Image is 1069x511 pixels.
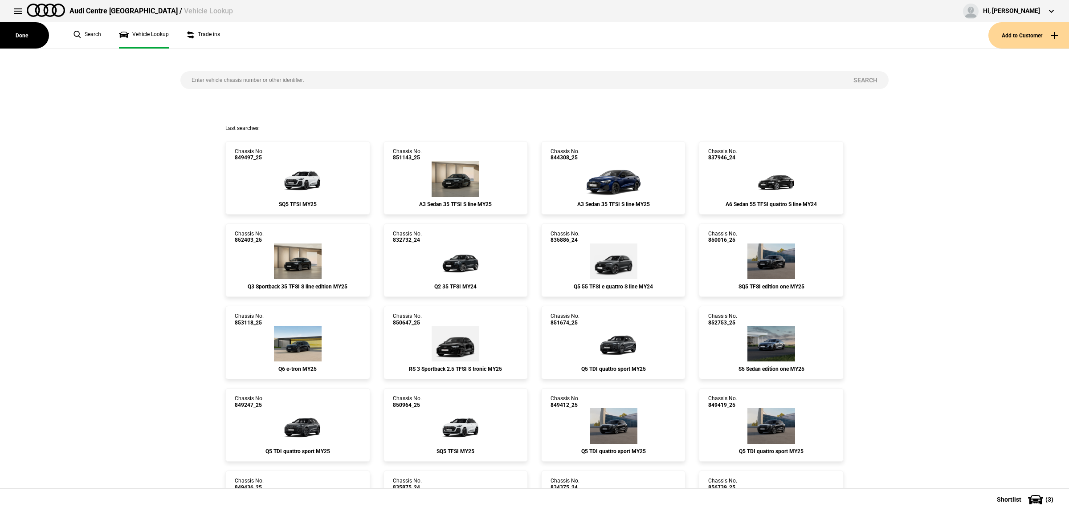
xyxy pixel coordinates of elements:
span: 856739_25 [708,484,737,491]
span: 850964_25 [393,402,422,408]
span: Vehicle Lookup [184,7,233,15]
span: 852753_25 [708,320,737,326]
div: Chassis No. [708,231,737,243]
span: 850016_25 [708,237,737,243]
div: Chassis No. [235,478,264,491]
div: Chassis No. [708,313,737,326]
span: Shortlist [997,496,1021,503]
div: A3 Sedan 35 TFSI S line MY25 [393,201,518,207]
div: Chassis No. [393,313,422,326]
button: Add to Customer [988,22,1069,49]
span: 834375_24 [551,484,579,491]
div: Q2 35 TFSI MY24 [393,284,518,290]
img: Audi_GFBA1A_25_FW_0E0E_PAH_WA2_PY2_58Q_(Nadin:_58Q_C05_PAH_PY2_WA2)_ext.png [274,326,322,361]
div: Chassis No. [708,395,737,408]
div: Chassis No. [393,148,422,161]
button: Search [842,71,889,89]
span: 849412_25 [551,402,579,408]
a: Trade ins [187,22,220,49]
div: SQ5 TFSI edition one MY25 [708,284,834,290]
button: Shortlist(3) [983,488,1069,511]
div: Chassis No. [708,478,737,491]
img: Audi_8YMCYG_25_EI_2D2D_3FB_WXC-1_WXC_U35_(Nadin:_3FB_6FJ_C52_U35_WXC)_ext.png [582,161,645,197]
span: 849436_25 [235,484,264,491]
img: Audi_GUBAUY_25S_GX_0E0E_WA9_PAH_WA7_5MB_6FJ_WXC_PWL_PYH_F80_H65_(Nadin:_5MB_6FJ_C56_F80_H65_PAH_P... [590,408,637,444]
div: Chassis No. [708,148,737,161]
a: Search [73,22,101,49]
img: Audi_GUBS5Y_25LE_GX_0E0E_PAH_6FJ_(Nadin:_6FJ_C56_PAH)_ext.png [747,243,795,279]
div: Chassis No. [393,231,422,243]
span: 853118_25 [235,320,264,326]
span: Last searches: [225,125,260,131]
span: 849419_25 [708,402,737,408]
img: Audi_8YFRWY_25_TG_0E0E_6FA_PEJ_(Nadin:_6FA_C48_PEJ)_ext.png [432,326,479,361]
div: Chassis No. [551,313,579,326]
div: Chassis No. [393,395,422,408]
div: Chassis No. [235,148,264,161]
a: Vehicle Lookup [119,22,169,49]
span: 849247_25 [235,402,264,408]
img: Audi_8YMCYG_25_EI_0E0E_WBX_3FB_3L5_WXC_WXC-1_PWL_PY5_PYY_U35_(Nadin:_3FB_3L5_C56_PWL_PY5_PYY_U35_... [432,161,479,197]
img: Audi_GUBAUY_25S_GX_0E0E_WA9_PAH_WA7_5MB_6FJ_PQ7_WXC_PWL_PYH_F80_H65_(Nadin:_5MB_6FJ_C56_F80_H65_P... [747,408,795,444]
span: 850647_25 [393,320,422,326]
div: Chassis No. [235,313,264,326]
img: Audi_GUBAUY_25S_GX_6Y6Y_WA9_PAH_5MB_6FJ_PQ7_4D3_WXC_PWL_PYH_H65_CB2_(Nadin:_4D3_5MB_6FJ_C56_CB2_H... [271,408,324,444]
div: A3 Sedan 35 TFSI S line MY25 [551,201,676,207]
div: Audi Centre [GEOGRAPHIC_DATA] / [69,6,233,16]
div: RS 3 Sportback 2.5 TFSI S tronic MY25 [393,366,518,372]
span: 832732_24 [393,237,422,243]
div: SQ5 TFSI MY25 [235,201,360,207]
div: Chassis No. [393,478,422,491]
img: Audi_4A2C2Y_24_MZ_0E0E_MP_WA2_4ZD_(Nadin:_4ZD_5TG_6FJ_C75_F57_N2R_PXC_WA2_WQS_YJZ)_ext.png [745,161,798,197]
img: Audi_GUBS5Y_25S_GX_2Y2Y_PAH_2MB_WA2_6FJ_PQ7_PYH_PWO_53D_(Nadin:_2MB_53D_6FJ_C56_PAH_PQ7_PWO_PYH_W... [271,161,324,197]
div: Q5 TDI quattro sport MY25 [708,448,834,454]
span: ( 3 ) [1045,496,1053,503]
div: Chassis No. [235,231,264,243]
div: Q5 55 TFSI e quattro S line MY24 [551,284,676,290]
span: 849497_25 [235,154,264,161]
div: Q3 Sportback 35 TFSI S line edition MY25 [235,284,360,290]
img: Audi_GAGBZG_24_YM_H1H1_MP_WA7C_(Nadin:_C42_C7M_PAI_PXC_WA7)_ext.png [429,243,482,279]
div: Chassis No. [235,395,264,408]
span: 837946_24 [708,154,737,161]
div: Chassis No. [551,395,579,408]
span: 851143_25 [393,154,422,161]
img: Audi_FYGC1Y_24_YM_6Y6Y_4ZD_WBX_45I_1BK_PXC_6FJ_3S2_(Nadin:_1BK_3S2_45I_4ZD_6FJ_C50_PXC_WBX)_ext.png [590,243,637,279]
img: Audi_GUBS5Y_25S_GX_2Y2Y_PAH_WA2_6FJ_PQ7_PYH_PWO_53D_(Nadin:_53D_6FJ_C56_PAH_PQ7_PWO_PYH_WA2)_ext.png [429,408,482,444]
img: Audi_GUBAUY_25S_GX_6Y6Y_WA9_PAH_5MB_6FJ_PQ7_WXC_PWL_PYH_H65_CB2_(Nadin:_5MB_6FJ_C56_CB2_H65_PAH_P... [587,326,640,361]
div: Q5 TDI quattro sport MY25 [551,448,676,454]
div: Chassis No. [551,231,579,243]
div: Q6 e-tron MY25 [235,366,360,372]
div: SQ5 TFSI MY25 [393,448,518,454]
img: audi.png [27,4,65,17]
div: Hi, [PERSON_NAME] [983,7,1040,16]
span: 852403_25 [235,237,264,243]
div: S5 Sedan edition one MY25 [708,366,834,372]
div: Chassis No. [551,478,579,491]
div: Chassis No. [551,148,579,161]
img: Audi_F3NCCX_25LE_FZ_0E0E_QQ2_3FB_V72_WN8_X8C_(Nadin:_3FB_C62_QQ2_V72_WN8)_ext.png [274,243,322,279]
div: A6 Sedan 55 TFSI quattro S line MY24 [708,201,834,207]
div: Q5 TDI quattro sport MY25 [235,448,360,454]
span: 835886_24 [551,237,579,243]
img: Audi_FU2S5Y_25LE_GX_H3H3_PAH_3FP_(Nadin:_3FP_C88_PAH_SN8)_ext.png [747,326,795,361]
div: Q5 TDI quattro sport MY25 [551,366,676,372]
span: 835875_24 [393,484,422,491]
span: 851674_25 [551,320,579,326]
span: 844308_25 [551,154,579,161]
input: Enter vehicle chassis number or other identifier. [180,71,842,89]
